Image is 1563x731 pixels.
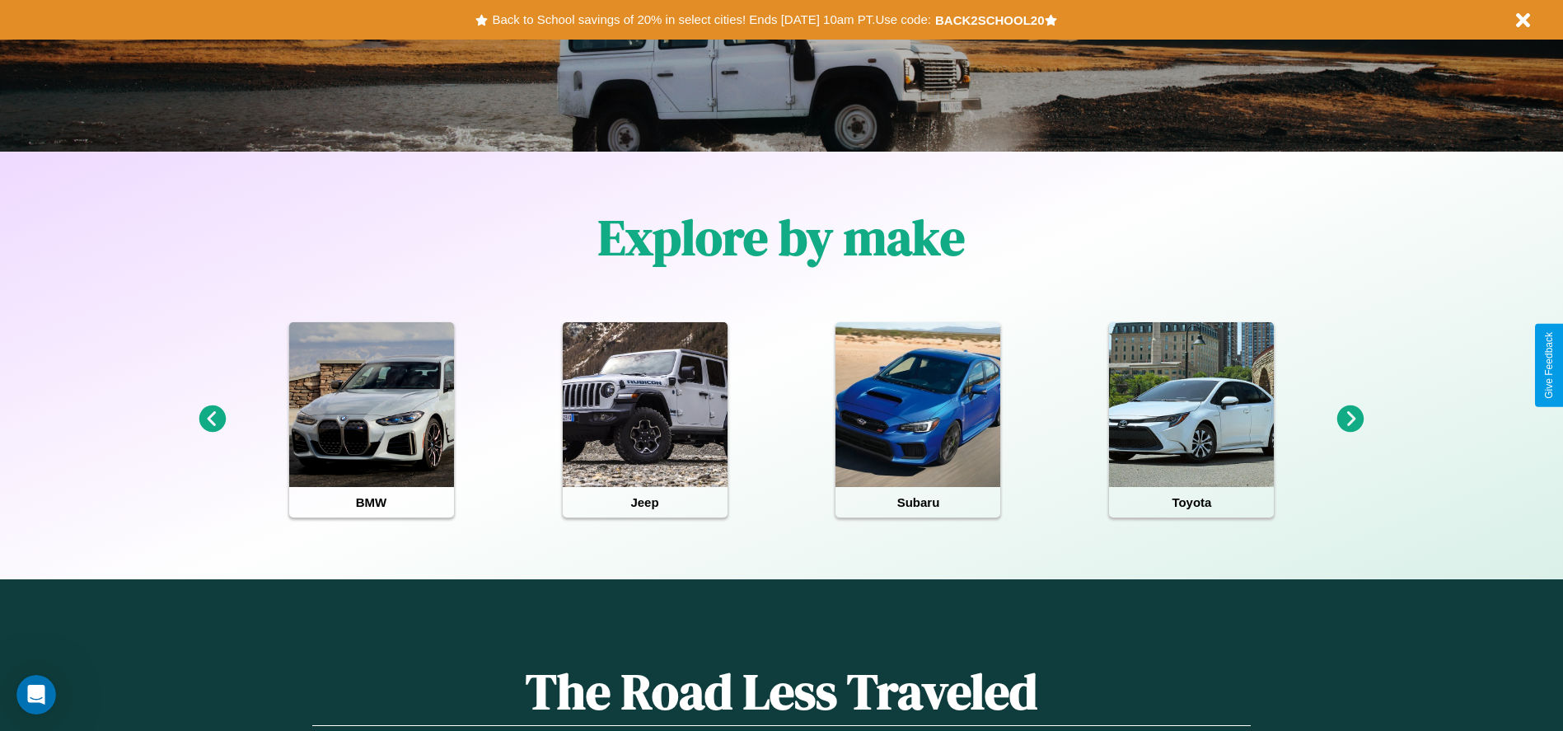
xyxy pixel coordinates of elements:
[16,675,56,715] iframe: Intercom live chat
[1543,332,1555,399] div: Give Feedback
[935,13,1045,27] b: BACK2SCHOOL20
[835,487,1000,518] h4: Subaru
[1109,487,1274,518] h4: Toyota
[289,487,454,518] h4: BMW
[312,658,1250,726] h1: The Road Less Traveled
[488,8,934,31] button: Back to School savings of 20% in select cities! Ends [DATE] 10am PT.Use code:
[598,204,965,271] h1: Explore by make
[563,487,728,518] h4: Jeep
